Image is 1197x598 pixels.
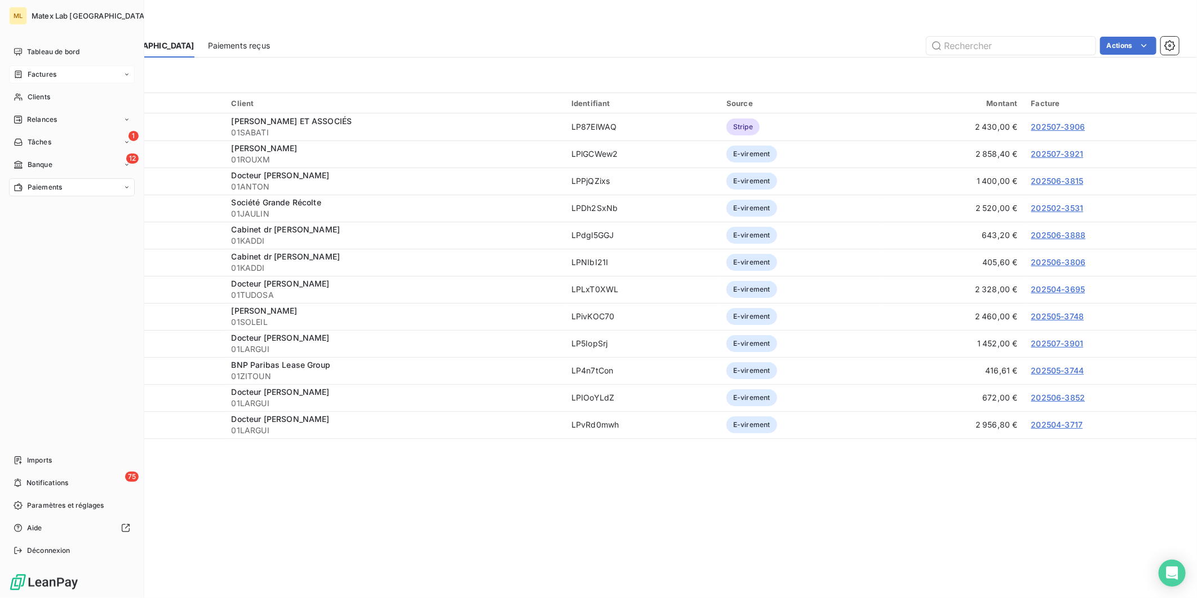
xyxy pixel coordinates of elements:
span: Matex Lab [GEOGRAPHIC_DATA] [32,11,147,20]
span: 01LARGUI [232,344,558,355]
td: LP4n7tCon [565,357,720,384]
span: E-virement [726,254,777,271]
td: LPPjQZixs [565,168,720,195]
td: LPlGCWew2 [565,140,720,168]
a: 202506-3888 [1031,230,1086,240]
span: E-virement [726,281,777,298]
td: LPNIbI21I [565,249,720,276]
td: LPIOoYLdZ [565,384,720,411]
span: Imports [27,455,52,465]
a: Factures [9,65,135,83]
span: Paiements reçus [208,40,270,51]
span: E-virement [726,308,777,325]
span: E-virement [726,416,777,433]
a: Paiements [9,178,135,196]
span: [PERSON_NAME] ET ASSOCIÉS [232,116,352,126]
div: Facture [1031,99,1190,108]
span: Relances [27,115,57,125]
td: LPdgl5GGJ [565,222,720,249]
td: 2 430,00 € [882,113,1025,140]
span: Docteur [PERSON_NAME] [232,414,330,424]
span: Factures [28,69,56,80]
span: Clients [28,92,50,102]
span: Cabinet dr [PERSON_NAME] [232,225,340,234]
span: E-virement [726,335,777,352]
span: Docteur [PERSON_NAME] [232,170,330,180]
td: 1 400,00 € [882,168,1025,195]
a: 202505-3748 [1031,311,1084,321]
td: 416,61 € [882,357,1025,384]
span: [PERSON_NAME] [232,143,298,153]
span: 01ZITOUN [232,371,558,382]
span: 01JAULIN [232,208,558,219]
td: 2 956,80 € [882,411,1025,438]
span: Aide [27,523,42,533]
span: Docteur [PERSON_NAME] [232,333,330,342]
span: Paramètres et réglages [27,500,104,511]
a: Aide [9,519,135,537]
span: 01KADDI [232,235,558,247]
td: 405,60 € [882,249,1025,276]
td: LP87ElWAQ [565,113,720,140]
span: 01ROUXM [232,154,558,165]
span: 01LARGUI [232,425,558,436]
span: Déconnexion [27,546,70,556]
span: Notifications [26,478,68,488]
a: 202507-3921 [1031,149,1084,159]
td: LPLxT0XWL [565,276,720,303]
div: Montant [889,99,1018,108]
a: Clients [9,88,135,106]
a: 202506-3852 [1031,393,1085,402]
a: 1Tâches [9,133,135,151]
img: Logo LeanPay [9,573,79,591]
td: 2 328,00 € [882,276,1025,303]
a: 12Banque [9,156,135,174]
td: LP5IopSrj [565,330,720,357]
a: Tableau de bord [9,43,135,61]
td: LPivKOC70 [565,303,720,330]
span: Société Grande Récolte [232,197,321,207]
div: ML [9,7,27,25]
input: Rechercher [926,37,1096,55]
td: 1 452,00 € [882,330,1025,357]
a: 202504-3717 [1031,420,1083,429]
a: 202506-3815 [1031,176,1084,186]
td: 2 460,00 € [882,303,1025,330]
td: 643,20 € [882,222,1025,249]
div: Open Intercom Messenger [1159,560,1186,587]
div: Identifiant [571,99,713,108]
span: Tâches [28,137,51,147]
span: 01SABATI [232,127,558,138]
a: 202505-3744 [1031,366,1084,375]
td: 2 520,00 € [882,195,1025,222]
span: E-virement [726,173,777,190]
td: LPDh2SxNb [565,195,720,222]
span: 01ANTON [232,181,558,192]
span: 01KADDI [232,262,558,274]
span: Docteur [PERSON_NAME] [232,279,330,288]
span: Docteur [PERSON_NAME] [232,387,330,397]
a: 202507-3906 [1031,122,1085,131]
a: Relances [9,111,135,129]
span: BNP Paribas Lease Group [232,360,330,370]
span: Cabinet dr [PERSON_NAME] [232,252,340,261]
td: LPvRd0mwh [565,411,720,438]
a: Paramètres et réglages [9,496,135,515]
div: Client [232,99,558,108]
span: Banque [28,160,52,170]
span: 01SOLEIL [232,316,558,328]
span: Stripe [726,118,760,135]
td: 2 858,40 € [882,140,1025,168]
span: E-virement [726,146,777,162]
a: 202502-3531 [1031,203,1084,213]
a: 202504-3695 [1031,284,1085,294]
span: 01LARGUI [232,398,558,409]
span: E-virement [726,362,777,379]
span: E-virement [726,389,777,406]
span: Tableau de bord [27,47,79,57]
a: 202506-3806 [1031,257,1086,267]
div: Source [726,99,875,108]
a: 202507-3901 [1031,338,1084,348]
span: Paiements [28,182,62,192]
button: Actions [1100,37,1156,55]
